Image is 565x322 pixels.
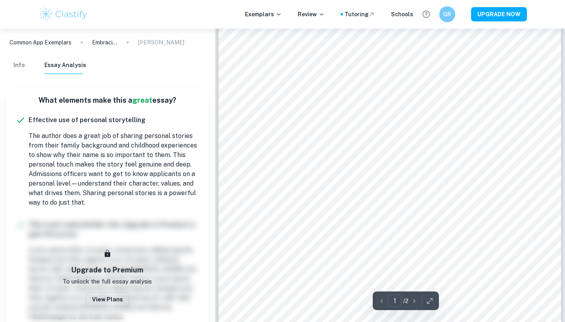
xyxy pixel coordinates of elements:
p: [PERSON_NAME] [138,38,184,47]
h6: What elements make this a essay? [13,95,202,106]
h6: Effective use of personal storytelling [29,115,199,125]
button: Help and Feedback [419,8,433,21]
p: Embracing Identity: My Journey with the Name Ady [92,38,117,47]
button: Info [10,57,29,74]
p: / 2 [403,297,408,305]
span: great [132,96,152,104]
button: Essay Analysis [44,57,86,74]
p: Exemplars [245,10,282,19]
a: Schools [391,10,413,19]
img: Clastify logo [38,6,89,22]
p: Review [298,10,325,19]
button: GR [439,6,455,22]
p: To unlock the full essay analysis [63,277,152,286]
p: The author does a great job of sharing personal stories from their family background and childhoo... [29,131,199,207]
button: View Plans [86,292,129,307]
h6: Upgrade to Premium [71,264,143,276]
a: Common App Exemplars [10,38,71,47]
button: UPGRADE NOW [471,7,527,21]
h6: GR [442,10,452,19]
a: Tutoring [345,10,375,19]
